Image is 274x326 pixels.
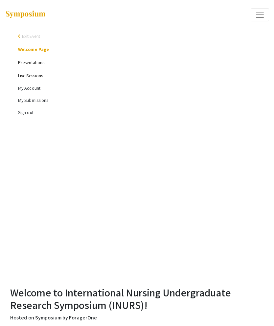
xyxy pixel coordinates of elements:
[18,73,43,79] a: Live Sessions
[18,94,269,106] li: My Submissions
[10,314,264,322] p: Hosted on Symposium by ForagerOne
[18,46,49,52] a: Welcome Page
[5,127,274,279] iframe: Welcome to INURS 2025 – A Message from Dean Yingling
[22,33,40,39] span: Exit Event
[10,286,264,312] h2: Welcome to International Nursing Undergraduate Research Symposium (INURS)!
[18,59,44,65] a: Presentations
[5,296,28,321] iframe: Chat
[18,82,269,94] li: My Account
[18,106,269,119] li: Sign out
[5,10,46,19] img: Symposium by ForagerOne
[251,8,269,21] button: Expand or Collapse Menu
[18,34,22,38] div: arrow_back_ios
